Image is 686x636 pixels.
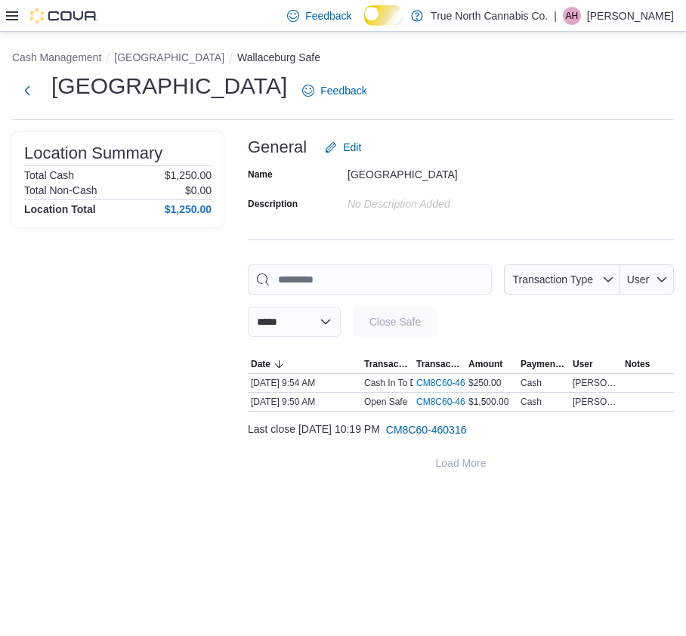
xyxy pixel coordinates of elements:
[468,358,502,370] span: Amount
[364,358,410,370] span: Transaction Type
[573,377,619,389] span: [PERSON_NAME]
[554,7,557,25] p: |
[361,355,413,373] button: Transaction Type
[114,51,224,63] button: [GEOGRAPHIC_DATA]
[24,184,97,196] h6: Total Non-Cash
[566,7,579,25] span: AH
[281,1,357,31] a: Feedback
[563,7,581,25] div: Alex Hutchings
[248,168,273,181] label: Name
[521,377,542,389] div: Cash
[248,374,361,392] div: [DATE] 9:54 AM
[573,358,593,370] span: User
[248,138,307,156] h3: General
[343,140,361,155] span: Edit
[416,377,497,389] a: CM8C60-460460External link
[248,448,674,478] button: Load More
[248,198,298,210] label: Description
[627,273,650,286] span: User
[622,355,674,373] button: Notes
[416,396,497,408] a: CM8C60-460442External link
[386,422,467,437] span: CM8C60-460316
[185,184,212,196] p: $0.00
[12,50,674,68] nav: An example of EuiBreadcrumbs
[380,415,473,445] button: CM8C60-460316
[320,83,366,98] span: Feedback
[587,7,674,25] p: [PERSON_NAME]
[348,162,550,181] div: [GEOGRAPHIC_DATA]
[12,51,101,63] button: Cash Management
[364,377,484,389] p: Cash In To Drawer (Drawer 1)
[24,203,96,215] h4: Location Total
[237,51,320,63] button: Wallaceburg Safe
[319,132,367,162] button: Edit
[468,396,508,408] span: $1,500.00
[296,76,372,106] a: Feedback
[248,393,361,411] div: [DATE] 9:50 AM
[165,169,212,181] p: $1,250.00
[620,264,674,295] button: User
[251,358,270,370] span: Date
[521,396,542,408] div: Cash
[573,396,619,408] span: [PERSON_NAME]
[512,273,593,286] span: Transaction Type
[416,358,462,370] span: Transaction #
[364,5,404,25] input: Dark Mode
[12,76,42,106] button: Next
[413,355,465,373] button: Transaction #
[165,203,212,215] h4: $1,250.00
[570,355,622,373] button: User
[431,7,548,25] p: True North Cannabis Co.
[24,169,74,181] h6: Total Cash
[248,355,361,373] button: Date
[30,8,98,23] img: Cova
[51,71,287,101] h1: [GEOGRAPHIC_DATA]
[468,377,501,389] span: $250.00
[24,144,162,162] h3: Location Summary
[369,314,421,329] span: Close Safe
[353,307,437,337] button: Close Safe
[504,264,620,295] button: Transaction Type
[518,355,570,373] button: Payment Methods
[305,8,351,23] span: Feedback
[364,396,407,408] p: Open Safe
[521,358,567,370] span: Payment Methods
[465,355,518,373] button: Amount
[625,358,650,370] span: Notes
[248,415,674,445] div: Last close [DATE] 10:19 PM
[348,192,550,210] div: No Description added
[248,264,492,295] input: This is a search bar. As you type, the results lower in the page will automatically filter.
[436,455,487,471] span: Load More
